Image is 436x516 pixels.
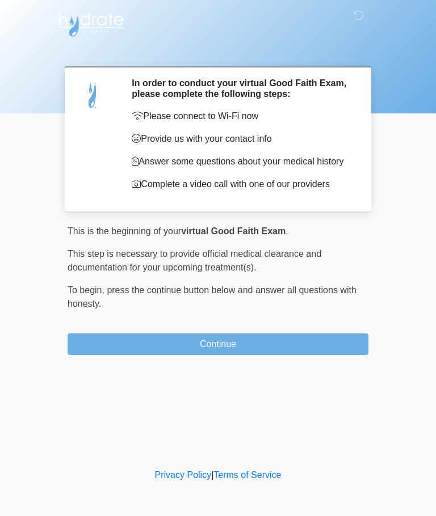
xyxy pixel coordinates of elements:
[132,109,351,123] p: Please connect to Wi-Fi now
[213,470,281,480] a: Terms of Service
[286,226,288,236] span: .
[68,285,107,295] span: To begin,
[181,226,286,236] strong: virtual Good Faith Exam
[68,285,357,308] span: press the continue button below and answer all questions with honesty.
[56,9,125,37] img: Hydrate IV Bar - Arcadia Logo
[132,177,351,191] p: Complete a video call with one of our providers
[132,132,351,146] p: Provide us with your contact info
[155,470,212,480] a: Privacy Policy
[132,155,351,168] p: Answer some questions about your medical history
[68,249,321,272] span: This step is necessary to provide official medical clearance and documentation for your upcoming ...
[59,41,377,62] h1: ‎ ‎ ‎ ‎
[211,470,213,480] a: |
[68,333,368,355] button: Continue
[132,78,351,99] h2: In order to conduct your virtual Good Faith Exam, please complete the following steps:
[76,78,110,112] img: Agent Avatar
[68,226,181,236] span: This is the beginning of your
